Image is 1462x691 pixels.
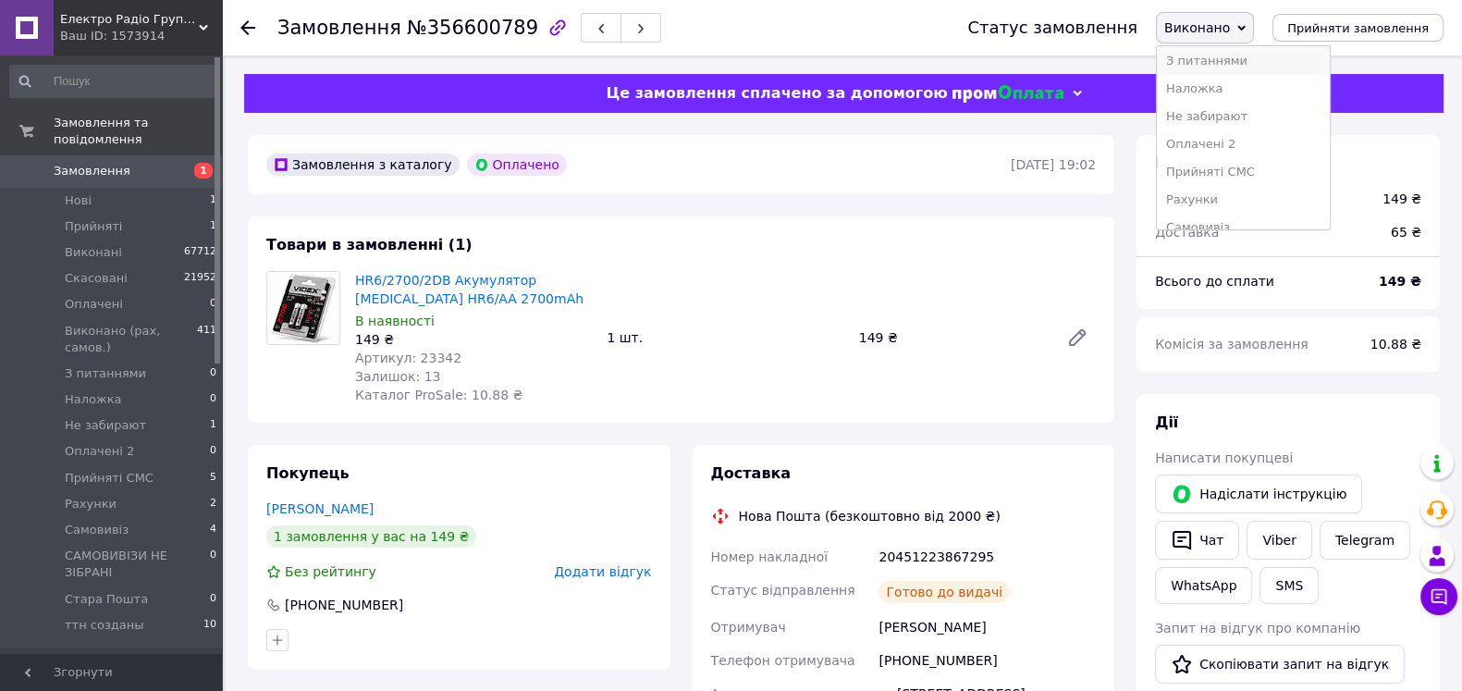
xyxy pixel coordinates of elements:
[194,163,213,179] span: 1
[1382,190,1421,208] div: 149 ₴
[65,591,148,608] span: Стара Пошта
[65,617,144,634] span: ттн созданы
[1320,521,1410,560] a: Telegram
[65,244,122,261] span: Виконані
[355,330,592,349] div: 149 ₴
[65,548,210,581] span: САМОВИВІЗИ НЕ ЗІБРАНІ
[65,270,128,287] span: Скасовані
[266,464,350,482] span: Покупець
[1287,21,1429,35] span: Прийняти замовлення
[210,417,216,434] span: 1
[54,115,222,148] span: Замовлення та повідомлення
[283,596,405,614] div: [PHONE_NUMBER]
[1247,521,1311,560] a: Viber
[1380,212,1432,253] div: 65 ₴
[210,391,216,408] span: 0
[210,548,216,581] span: 0
[355,273,584,306] a: HR6/2700/2DB Акумулятор [MEDICAL_DATA] HR6/AA 2700mAh
[355,351,461,365] span: Артикул: 23342
[266,525,476,548] div: 1 замовлення у вас на 149 ₴
[1011,157,1096,172] time: [DATE] 19:02
[467,154,567,176] div: Оплачено
[60,28,222,44] div: Ваш ID: 1573914
[967,19,1137,37] div: Статус замовлення
[1155,413,1178,431] span: Дії
[210,443,216,460] span: 0
[266,154,460,176] div: Замовлення з каталогу
[1155,274,1274,289] span: Всього до сплати
[65,417,146,434] span: Не забирают
[184,244,216,261] span: 67712
[1157,214,1330,241] li: Самовивіз
[875,540,1100,574] div: 20451223867295
[1059,319,1096,356] a: Редагувати
[1155,337,1308,352] span: Комісія за замовлення
[1157,75,1330,103] li: Наложка
[65,522,129,538] span: Самовивіз
[1420,578,1457,615] button: Чат з покупцем
[734,507,1005,525] div: Нова Пошта (безкоштовно від 2000 ₴)
[1259,567,1319,604] button: SMS
[65,218,122,235] span: Прийняті
[65,365,146,382] span: З питаннями
[210,218,216,235] span: 1
[1155,450,1293,465] span: Написати покупцеві
[355,314,435,328] span: В наявності
[878,581,1010,603] div: Готово до видачі
[65,323,197,356] span: Виконано (рах, самов.)
[210,522,216,538] span: 4
[355,388,522,402] span: Каталог ProSale: 10.88 ₴
[355,369,440,384] span: Залишок: 13
[285,564,376,579] span: Без рейтингу
[407,17,538,39] span: №356600789
[1155,225,1219,240] span: Доставка
[210,296,216,313] span: 0
[267,272,339,344] img: HR6/2700/2DB Акумулятор Videx HR6/AA 2700mAh
[1157,186,1330,214] li: Рахунки
[210,591,216,608] span: 0
[852,325,1051,351] div: 149 ₴
[210,470,216,487] span: 5
[875,644,1100,677] div: [PHONE_NUMBER]
[65,391,122,408] span: Наложка
[60,11,199,28] span: Електро Радіо Груп - 1й магазин електрики і радіоелектроніки
[1155,621,1360,635] span: Запит на відгук про компанію
[1370,337,1421,352] span: 10.88 ₴
[1272,14,1444,42] button: Прийняти замовлення
[65,192,92,209] span: Нові
[1155,567,1252,604] a: WhatsApp
[711,653,855,668] span: Телефон отримувача
[1157,47,1330,75] li: З питаннями
[599,325,851,351] div: 1 шт.
[711,620,786,635] span: Отримувач
[65,496,117,512] span: Рахунки
[266,501,374,516] a: [PERSON_NAME]
[210,192,216,209] span: 1
[65,470,154,487] span: Прийняті СМС
[711,464,792,482] span: Доставка
[1157,130,1330,158] li: Оплачені 2
[240,19,255,37] div: Повернутися назад
[1155,521,1239,560] button: Чат
[54,163,130,179] span: Замовлення
[711,549,829,564] span: Номер накладної
[711,583,855,598] span: Статус відправлення
[184,270,216,287] span: 21952
[1155,475,1362,513] button: Надіслати інструкцію
[875,611,1100,644] div: [PERSON_NAME]
[203,617,216,634] span: 10
[1155,645,1405,684] button: Скопіювати запит на відгук
[9,65,218,98] input: Пошук
[952,85,1063,103] img: evopay logo
[277,17,401,39] span: Замовлення
[554,564,651,579] span: Додати відгук
[266,236,473,253] span: Товари в замовленні (1)
[210,496,216,512] span: 2
[606,84,947,102] span: Це замовлення сплачено за допомогою
[210,365,216,382] span: 0
[1164,20,1230,35] span: Виконано
[65,443,134,460] span: Оплачені 2
[1157,158,1330,186] li: Прийняті СМС
[1379,274,1421,289] b: 149 ₴
[197,323,216,356] span: 411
